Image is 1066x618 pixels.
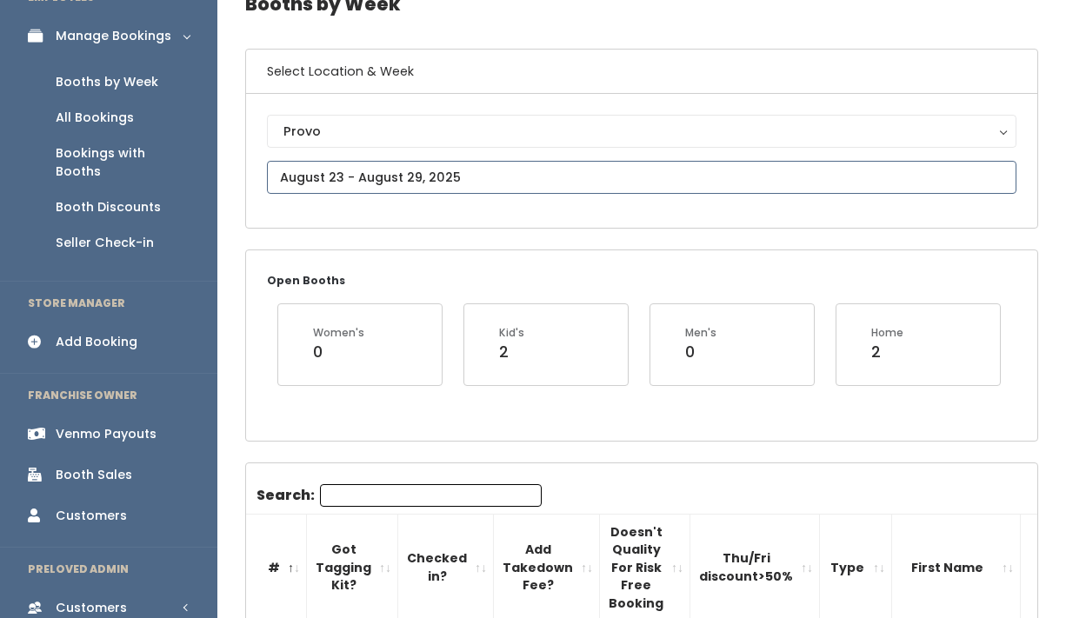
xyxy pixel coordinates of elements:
[56,109,134,127] div: All Bookings
[56,73,158,91] div: Booths by Week
[56,507,127,525] div: Customers
[320,484,542,507] input: Search:
[685,341,716,363] div: 0
[267,273,345,288] small: Open Booths
[56,599,127,617] div: Customers
[56,27,171,45] div: Manage Bookings
[267,115,1016,148] button: Provo
[313,325,364,341] div: Women's
[267,161,1016,194] input: August 23 - August 29, 2025
[56,144,190,181] div: Bookings with Booths
[283,122,1000,141] div: Provo
[56,234,154,252] div: Seller Check-in
[871,341,903,363] div: 2
[257,484,542,507] label: Search:
[56,333,137,351] div: Add Booking
[56,425,157,443] div: Venmo Payouts
[871,325,903,341] div: Home
[685,325,716,341] div: Men's
[246,50,1037,94] h6: Select Location & Week
[56,466,132,484] div: Booth Sales
[499,341,524,363] div: 2
[499,325,524,341] div: Kid's
[56,198,161,216] div: Booth Discounts
[313,341,364,363] div: 0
